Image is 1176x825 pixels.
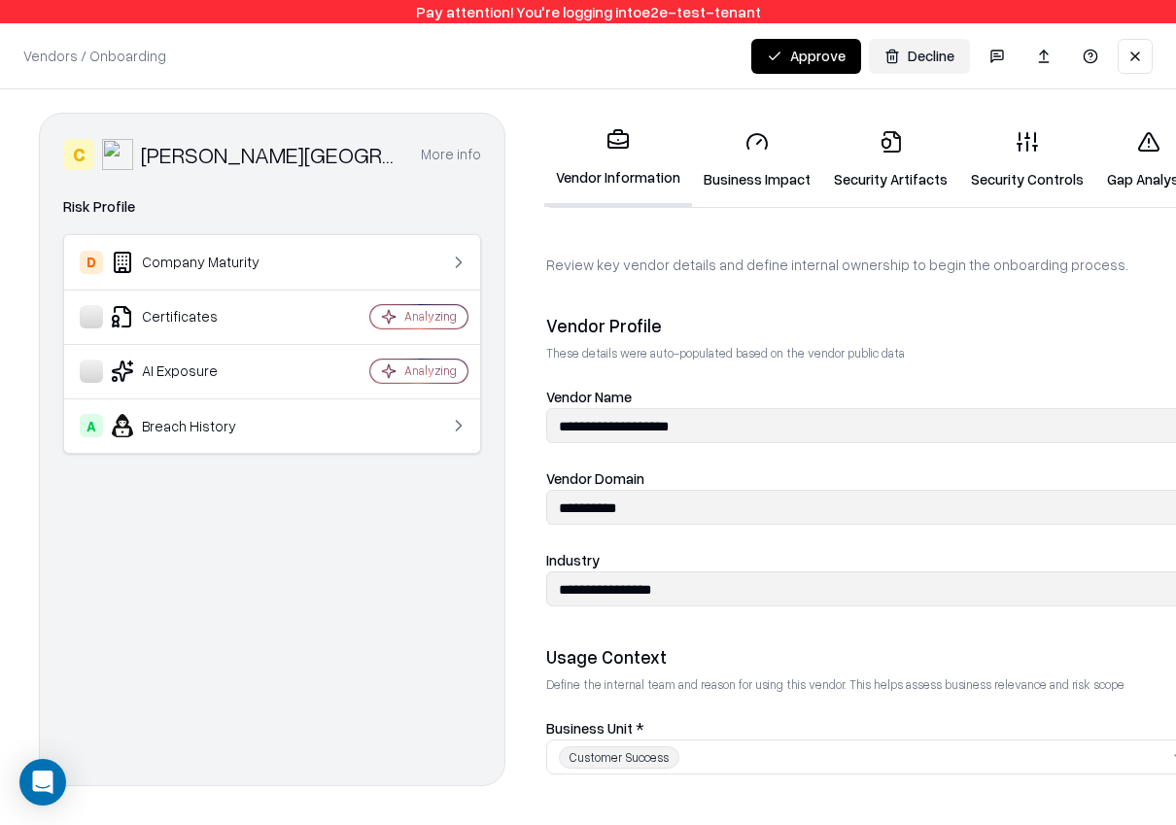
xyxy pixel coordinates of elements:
[959,115,1095,205] a: Security Controls
[546,388,632,405] label: Vendor Name
[822,115,959,205] a: Security Artifacts
[80,360,312,383] div: AI Exposure
[141,139,398,170] div: [PERSON_NAME][GEOGRAPHIC_DATA]
[80,414,312,437] div: Breach History
[80,305,312,328] div: Certificates
[80,414,103,437] div: A
[63,195,481,219] div: Risk Profile
[19,759,66,806] div: Open Intercom Messenger
[546,551,600,568] label: Industry
[751,39,861,74] button: Approve
[692,115,822,205] a: Business Impact
[404,308,457,325] div: Analyzing
[559,746,679,769] div: Customer Success
[102,139,133,170] img: Reichman University
[544,113,692,207] a: Vendor Information
[63,139,94,170] div: C
[404,362,457,379] div: Analyzing
[80,251,103,274] div: D
[80,251,312,274] div: Company Maturity
[546,719,644,737] label: Business Unit *
[23,46,166,66] p: Vendors / Onboarding
[421,137,481,172] button: More info
[546,469,644,487] label: Vendor Domain
[869,39,970,74] button: Decline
